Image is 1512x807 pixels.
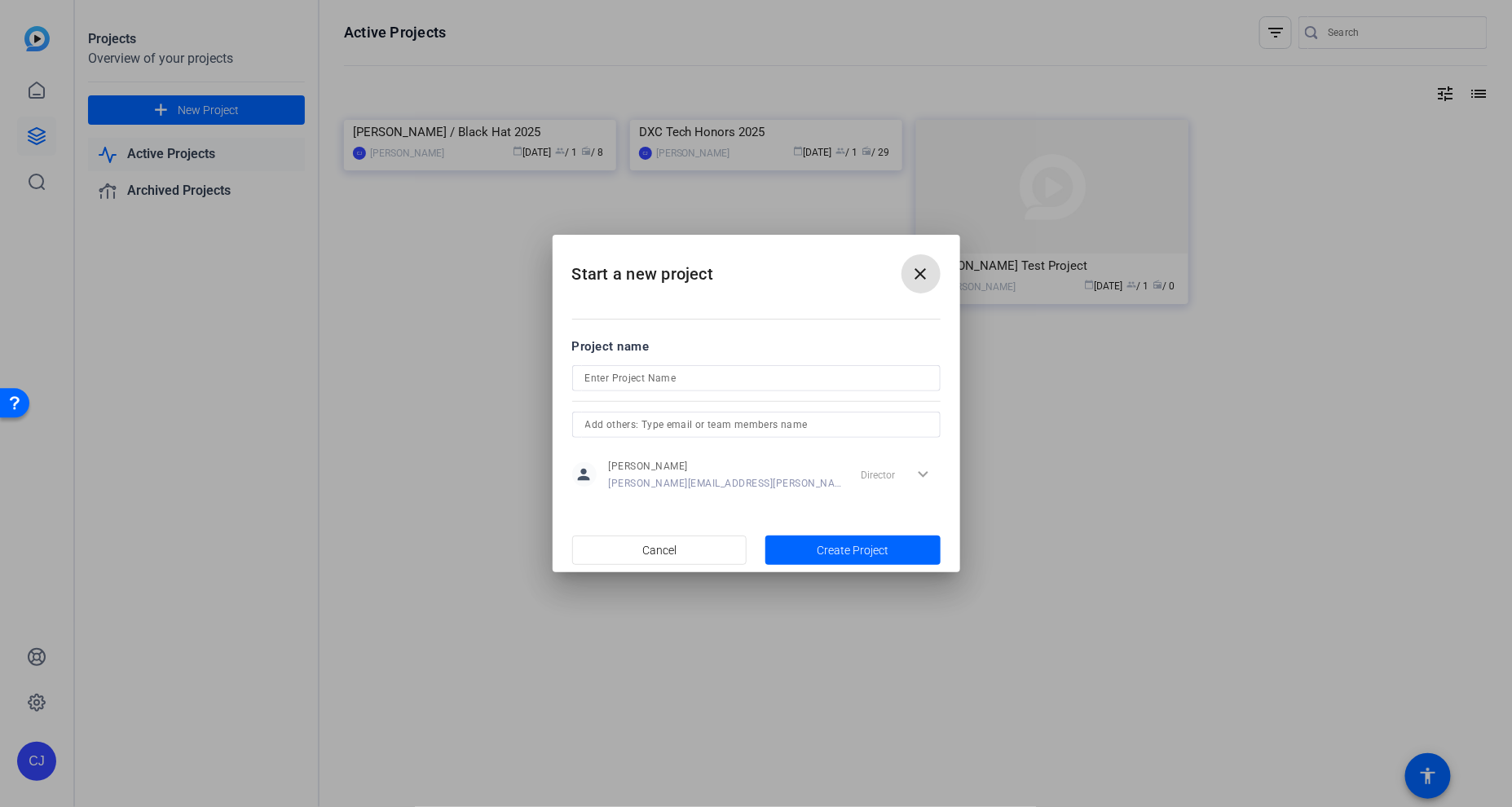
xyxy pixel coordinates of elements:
button: Create Project [765,536,941,565]
mat-icon: person [572,462,597,487]
span: [PERSON_NAME][EMAIL_ADDRESS][PERSON_NAME][DOMAIN_NAME] [609,477,843,490]
input: Enter Project Name [585,368,928,388]
span: Create Project [817,542,888,559]
span: Cancel [642,535,677,566]
div: Project name [572,337,941,355]
input: Add others: Type email or team members name [585,415,928,434]
span: [PERSON_NAME] [609,460,843,473]
mat-icon: close [911,264,931,284]
iframe: Drift Widget Chat Controller [1200,707,1492,787]
button: Cancel [572,536,747,565]
h2: Start a new project [553,235,960,301]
